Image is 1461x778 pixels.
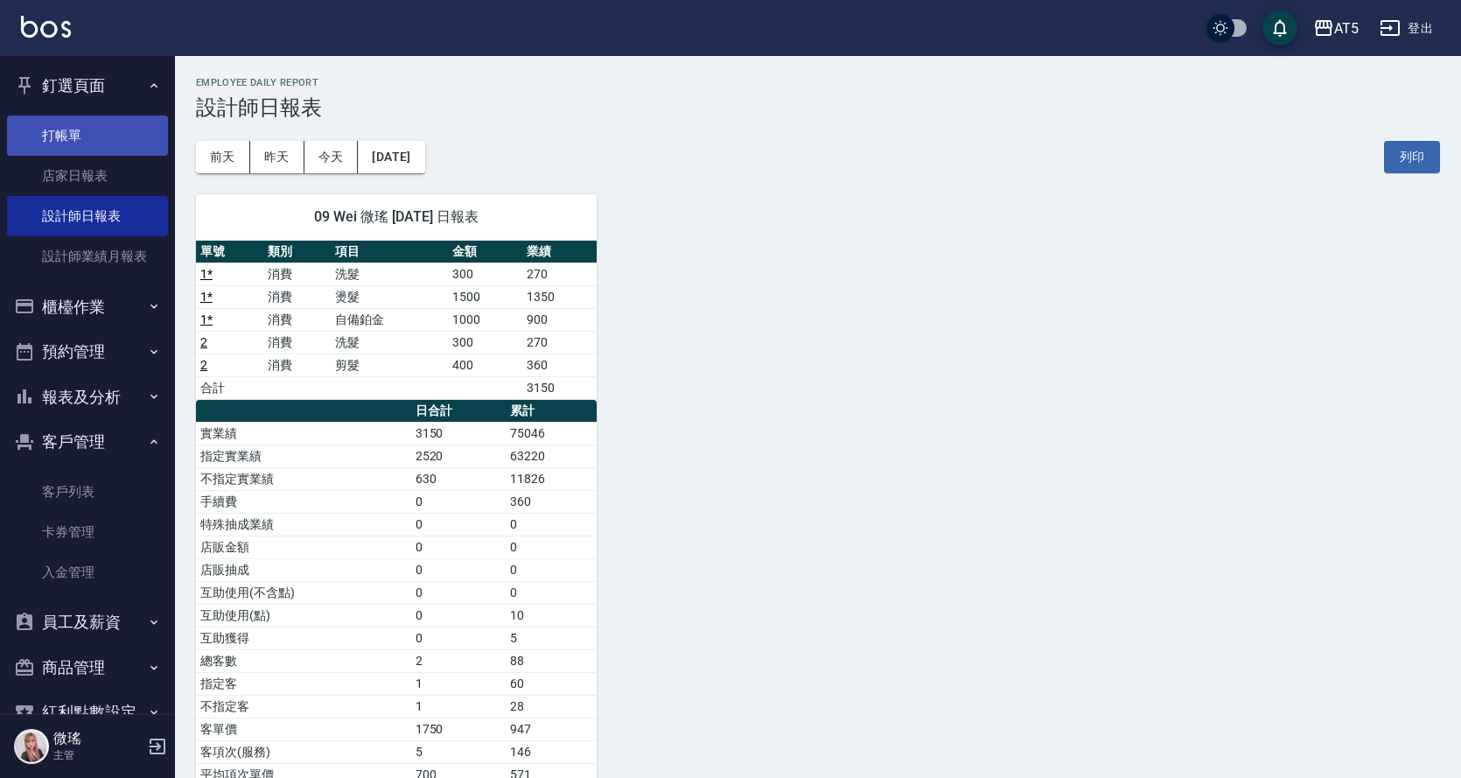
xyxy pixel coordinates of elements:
[196,536,411,558] td: 店販金額
[217,208,576,226] span: 09 Wei 微瑤 [DATE] 日報表
[506,649,597,672] td: 88
[411,718,506,740] td: 1750
[506,490,597,513] td: 360
[263,308,331,331] td: 消費
[196,467,411,490] td: 不指定實業績
[448,263,522,285] td: 300
[331,241,448,263] th: 項目
[522,308,597,331] td: 900
[196,490,411,513] td: 手續費
[411,445,506,467] td: 2520
[506,558,597,581] td: 0
[1306,11,1366,46] button: AT5
[7,645,168,690] button: 商品管理
[7,63,168,109] button: 釘選頁面
[250,141,304,173] button: 昨天
[448,241,522,263] th: 金額
[522,241,597,263] th: 業績
[411,672,506,695] td: 1
[200,358,207,372] a: 2
[522,285,597,308] td: 1350
[196,95,1440,120] h3: 設計師日報表
[7,116,168,156] a: 打帳單
[7,419,168,465] button: 客戶管理
[522,354,597,376] td: 360
[21,16,71,38] img: Logo
[196,672,411,695] td: 指定客
[411,400,506,423] th: 日合計
[7,196,168,236] a: 設計師日報表
[7,552,168,592] a: 入金管理
[506,536,597,558] td: 0
[7,375,168,420] button: 報表及分析
[358,141,424,173] button: [DATE]
[448,354,522,376] td: 400
[196,718,411,740] td: 客單價
[522,331,597,354] td: 270
[196,376,263,399] td: 合計
[448,285,522,308] td: 1500
[506,627,597,649] td: 5
[522,376,597,399] td: 3150
[7,599,168,645] button: 員工及薪資
[7,472,168,512] a: 客戶列表
[331,285,448,308] td: 燙髮
[196,141,250,173] button: 前天
[1334,18,1359,39] div: AT5
[7,156,168,196] a: 店家日報表
[7,690,168,735] button: 紅利點數設定
[7,512,168,552] a: 卡券管理
[196,649,411,672] td: 總客數
[411,627,506,649] td: 0
[506,672,597,695] td: 60
[263,263,331,285] td: 消費
[7,284,168,330] button: 櫃檯作業
[506,422,597,445] td: 75046
[411,695,506,718] td: 1
[14,729,49,764] img: Person
[506,740,597,763] td: 146
[304,141,359,173] button: 今天
[263,354,331,376] td: 消費
[506,513,597,536] td: 0
[411,513,506,536] td: 0
[1384,141,1440,173] button: 列印
[263,241,331,263] th: 類別
[411,604,506,627] td: 0
[7,236,168,277] a: 設計師業績月報表
[331,308,448,331] td: 自備鉑金
[263,285,331,308] td: 消費
[263,331,331,354] td: 消費
[331,354,448,376] td: 剪髮
[196,740,411,763] td: 客項次(服務)
[411,422,506,445] td: 3150
[196,558,411,581] td: 店販抽成
[411,740,506,763] td: 5
[411,558,506,581] td: 0
[7,329,168,375] button: 預約管理
[196,604,411,627] td: 互助使用(點)
[411,536,506,558] td: 0
[448,308,522,331] td: 1000
[522,263,597,285] td: 270
[200,335,207,349] a: 2
[196,241,597,400] table: a dense table
[506,467,597,490] td: 11826
[196,77,1440,88] h2: Employee Daily Report
[411,649,506,672] td: 2
[506,604,597,627] td: 10
[411,467,506,490] td: 630
[53,747,143,763] p: 主管
[196,627,411,649] td: 互助獲得
[196,581,411,604] td: 互助使用(不含點)
[506,718,597,740] td: 947
[506,695,597,718] td: 28
[506,400,597,423] th: 累計
[1373,12,1440,45] button: 登出
[506,581,597,604] td: 0
[411,581,506,604] td: 0
[1262,11,1297,46] button: save
[196,513,411,536] td: 特殊抽成業績
[196,241,263,263] th: 單號
[331,263,448,285] td: 洗髮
